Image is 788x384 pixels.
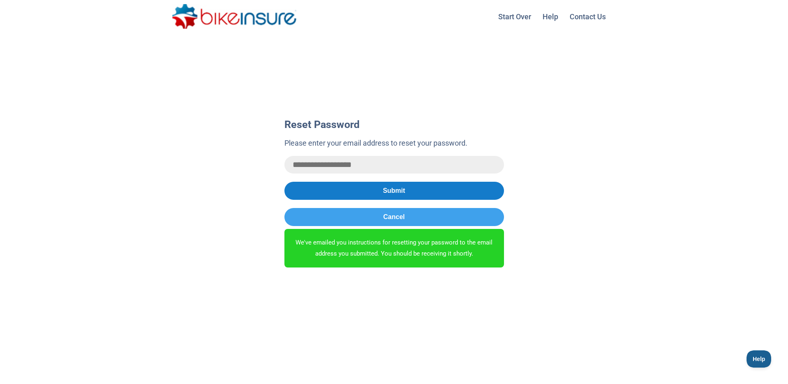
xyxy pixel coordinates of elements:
[284,229,504,267] div: We've emailed you instructions for resetting your password to the email address you submitted. Yo...
[565,6,611,27] a: Contact Us
[172,4,296,29] img: bikeinsure logo
[747,350,772,368] iframe: Toggle Customer Support
[284,119,504,130] h1: Reset Password
[493,6,536,27] a: Start Over
[284,137,504,149] p: Please enter your email address to reset your password.
[284,182,504,200] button: Submit
[284,208,504,226] button: Cancel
